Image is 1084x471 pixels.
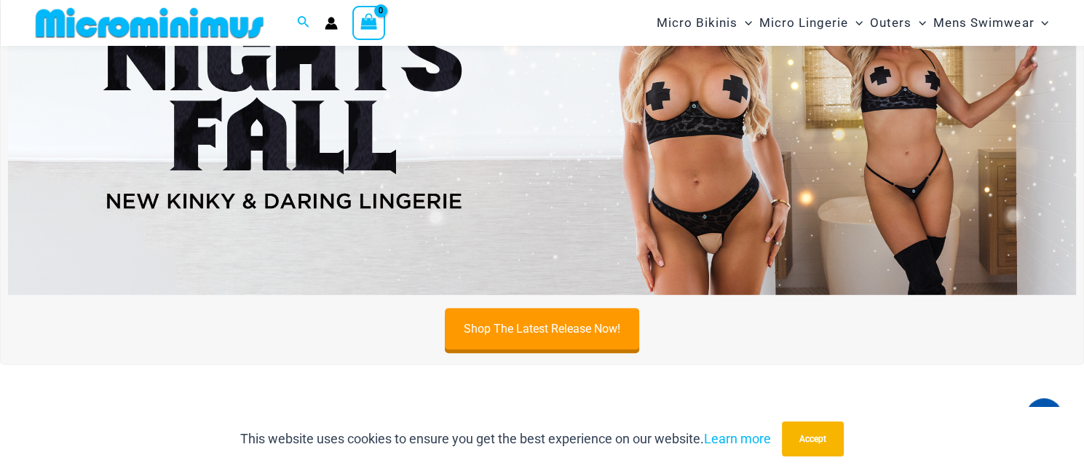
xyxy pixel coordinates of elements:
[653,4,756,41] a: Micro BikinisMenu ToggleMenu Toggle
[240,428,771,450] p: This website uses cookies to ensure you get the best experience on our website.
[933,4,1034,41] span: Mens Swimwear
[911,4,926,41] span: Menu Toggle
[737,4,752,41] span: Menu Toggle
[870,4,911,41] span: Outers
[352,6,386,39] a: View Shopping Cart, empty
[930,4,1052,41] a: Mens SwimwearMenu ToggleMenu Toggle
[866,4,930,41] a: OutersMenu ToggleMenu Toggle
[445,308,639,349] a: Shop The Latest Release Now!
[1034,4,1048,41] span: Menu Toggle
[848,4,863,41] span: Menu Toggle
[756,4,866,41] a: Micro LingerieMenu ToggleMenu Toggle
[657,4,737,41] span: Micro Bikinis
[704,431,771,446] a: Learn more
[325,17,338,30] a: Account icon link
[30,7,269,39] img: MM SHOP LOGO FLAT
[297,14,310,32] a: Search icon link
[759,4,848,41] span: Micro Lingerie
[651,2,1055,44] nav: Site Navigation
[782,421,844,456] button: Accept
